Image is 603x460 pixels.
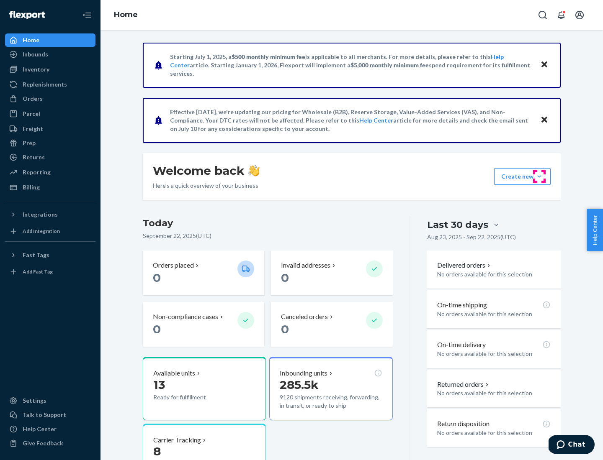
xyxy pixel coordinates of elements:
div: Home [23,36,39,44]
button: Close Navigation [79,7,95,23]
div: Returns [23,153,45,161]
p: Canceled orders [281,312,328,322]
span: 0 [281,322,289,336]
span: 0 [153,271,161,285]
div: Inventory [23,65,49,74]
button: Canceled orders 0 [271,302,392,347]
div: Freight [23,125,43,133]
p: No orders available for this selection [437,389,551,397]
p: Available units [153,368,195,378]
div: Give Feedback [23,439,63,447]
a: Help Center [359,117,393,124]
p: September 22, 2025 ( UTC ) [143,232,393,240]
button: Open account menu [571,7,588,23]
button: Inbounding units285.5k9120 shipments receiving, forwarding, in transit, or ready to ship [269,357,392,420]
p: On-time shipping [437,300,487,310]
img: Flexport logo [9,11,45,19]
button: Delivered orders [437,261,492,270]
div: Prep [23,139,36,147]
div: Inbounds [23,50,48,59]
p: Here’s a quick overview of your business [153,181,260,190]
div: Reporting [23,168,51,176]
button: Talk to Support [5,408,95,422]
a: Inbounds [5,48,95,61]
button: Available units13Ready for fulfillment [143,357,266,420]
h1: Welcome back [153,163,260,178]
div: Add Integration [23,227,60,235]
button: Fast Tags [5,248,95,262]
p: Aug 23, 2025 - Sep 22, 2025 ( UTC ) [427,233,516,241]
div: Billing [23,183,40,192]
ol: breadcrumbs [107,3,144,27]
a: Billing [5,181,95,194]
button: Open notifications [553,7,569,23]
div: Integrations [23,210,58,219]
div: Talk to Support [23,411,66,419]
span: $500 monthly minimum fee [232,53,305,60]
p: No orders available for this selection [437,429,551,437]
div: Replenishments [23,80,67,89]
a: Reporting [5,166,95,179]
button: Open Search Box [534,7,551,23]
button: Create new [494,168,551,185]
a: Add Integration [5,225,95,238]
a: Inventory [5,63,95,76]
p: Return disposition [437,419,490,429]
button: Close [539,59,550,71]
button: Orders placed 0 [143,250,264,295]
button: Integrations [5,208,95,221]
p: Effective [DATE], we're updating our pricing for Wholesale (B2B), Reserve Storage, Value-Added Se... [170,108,532,133]
div: Add Fast Tag [23,268,53,275]
span: 0 [153,322,161,336]
a: Replenishments [5,78,95,91]
div: Last 30 days [427,218,488,231]
a: Home [114,10,138,19]
p: Inbounding units [280,368,327,378]
div: Parcel [23,110,40,118]
p: Carrier Tracking [153,435,201,445]
div: Orders [23,95,43,103]
p: Ready for fulfillment [153,393,231,401]
button: Invalid addresses 0 [271,250,392,295]
span: 0 [281,271,289,285]
h3: Today [143,217,393,230]
p: Orders placed [153,261,194,270]
span: 285.5k [280,378,319,392]
button: Help Center [587,209,603,251]
button: Give Feedback [5,437,95,450]
div: Fast Tags [23,251,49,259]
p: No orders available for this selection [437,270,551,279]
a: Settings [5,394,95,407]
p: Invalid addresses [281,261,330,270]
p: On-time delivery [437,340,486,350]
a: Orders [5,92,95,105]
a: Returns [5,151,95,164]
button: Returned orders [437,380,490,389]
span: 13 [153,378,165,392]
img: hand-wave emoji [248,165,260,176]
div: Settings [23,396,46,405]
p: No orders available for this selection [437,310,551,318]
a: Parcel [5,107,95,120]
a: Home [5,33,95,47]
p: Non-compliance cases [153,312,218,322]
button: Non-compliance cases 0 [143,302,264,347]
p: 9120 shipments receiving, forwarding, in transit, or ready to ship [280,393,382,410]
p: Starting July 1, 2025, a is applicable to all merchants. For more details, please refer to this a... [170,53,532,78]
button: Close [539,114,550,126]
a: Help Center [5,422,95,436]
span: 8 [153,444,161,458]
a: Add Fast Tag [5,265,95,279]
div: Help Center [23,425,57,433]
p: No orders available for this selection [437,350,551,358]
span: $5,000 monthly minimum fee [350,61,429,69]
iframe: Opens a widget where you can chat to one of our agents [549,435,595,456]
a: Prep [5,136,95,150]
a: Freight [5,122,95,135]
